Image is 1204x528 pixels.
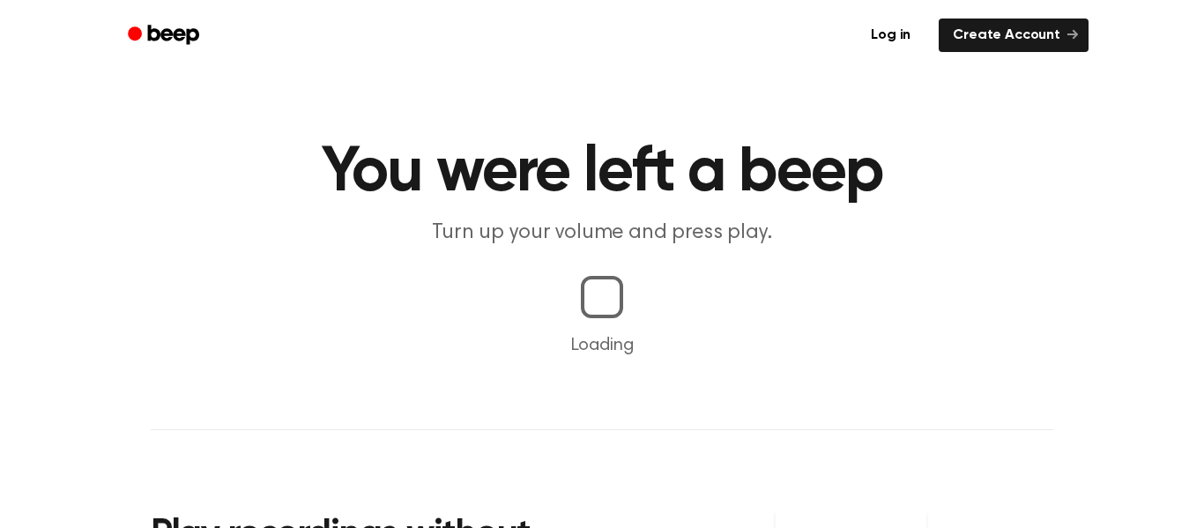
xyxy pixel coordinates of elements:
[264,219,940,248] p: Turn up your volume and press play.
[151,141,1053,205] h1: You were left a beep
[21,332,1183,359] p: Loading
[939,19,1089,52] a: Create Account
[853,15,928,56] a: Log in
[115,19,215,53] a: Beep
